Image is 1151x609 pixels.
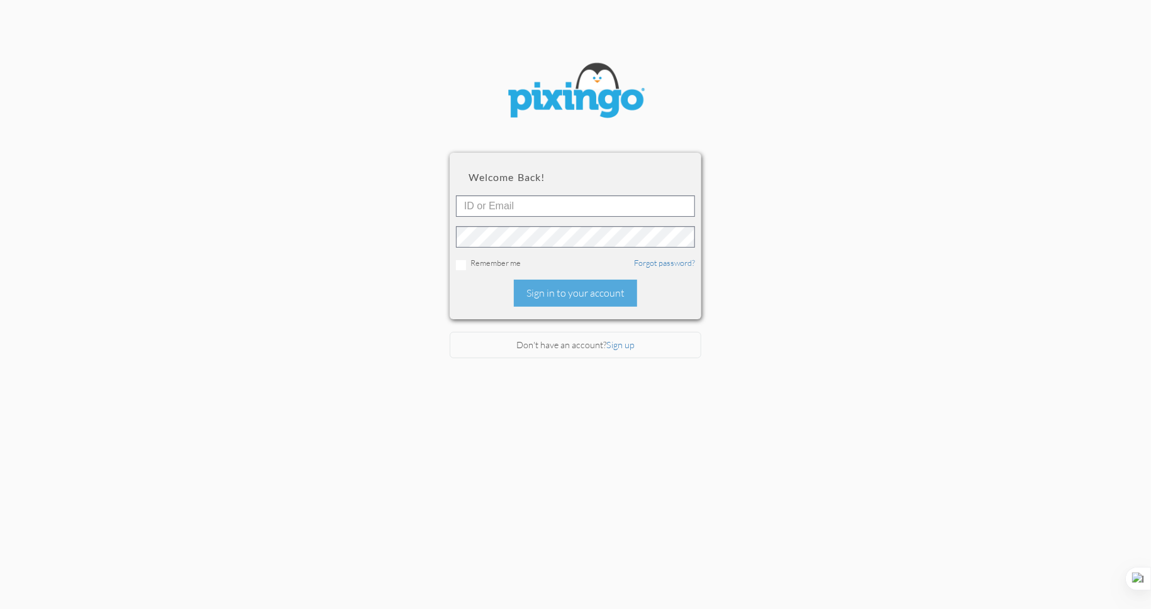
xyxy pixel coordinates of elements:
[634,258,695,268] a: Forgot password?
[514,280,637,307] div: Sign in to your account
[450,332,701,359] div: Don't have an account?
[456,195,695,217] input: ID or Email
[469,172,682,183] h2: Welcome back!
[500,57,651,128] img: pixingo logo
[456,257,695,270] div: Remember me
[606,339,635,350] a: Sign up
